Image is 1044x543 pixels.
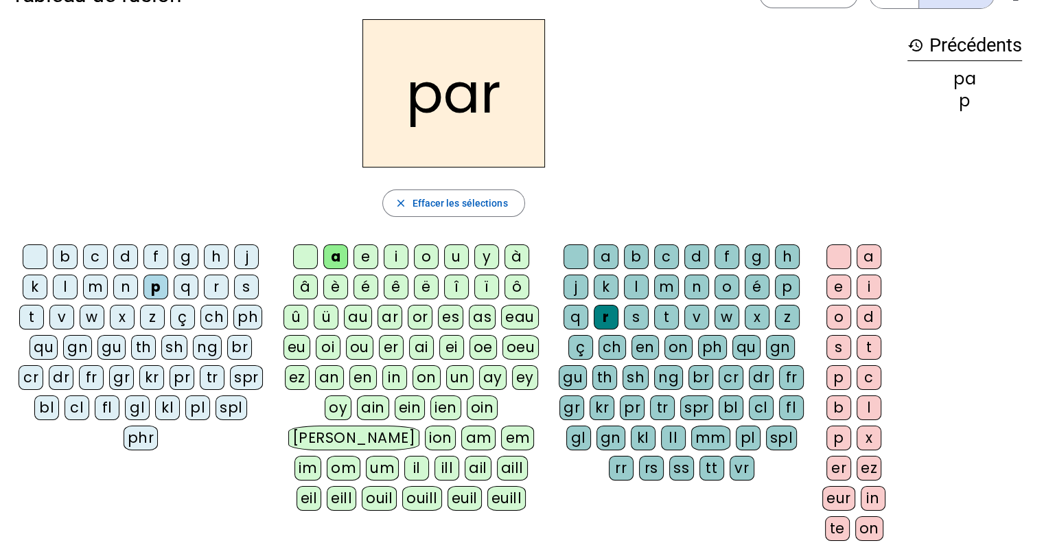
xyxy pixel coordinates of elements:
[233,305,262,330] div: ph
[409,335,434,360] div: ai
[624,275,649,299] div: l
[826,395,851,420] div: b
[594,305,618,330] div: r
[461,426,496,450] div: am
[664,335,693,360] div: on
[907,30,1022,61] h3: Précédents
[825,516,850,541] div: te
[346,335,373,360] div: ou
[599,335,626,360] div: ch
[699,456,724,481] div: tt
[631,335,659,360] div: en
[698,335,727,360] div: ph
[283,335,310,360] div: eu
[594,275,618,299] div: k
[855,516,883,541] div: on
[185,395,210,420] div: pl
[501,426,534,450] div: em
[353,244,378,269] div: e
[139,365,164,390] div: kr
[745,244,769,269] div: g
[34,395,59,420] div: bl
[394,197,406,209] mat-icon: close
[715,305,739,330] div: w
[288,426,419,450] div: [PERSON_NAME]
[143,275,168,299] div: p
[170,365,194,390] div: pr
[83,244,108,269] div: c
[719,365,743,390] div: cr
[113,275,138,299] div: n
[323,275,348,299] div: è
[155,395,180,420] div: kl
[97,335,126,360] div: gu
[592,365,617,390] div: th
[680,395,713,420] div: spr
[502,335,540,360] div: oeu
[745,305,769,330] div: x
[826,456,851,481] div: er
[446,365,474,390] div: un
[80,305,104,330] div: w
[766,426,798,450] div: spl
[568,335,593,360] div: ç
[444,244,469,269] div: u
[465,456,491,481] div: ail
[639,456,664,481] div: rs
[297,486,322,511] div: eil
[23,275,47,299] div: k
[382,365,407,390] div: in
[479,365,507,390] div: ay
[193,335,222,360] div: ng
[654,275,679,299] div: m
[49,365,73,390] div: dr
[907,93,1022,109] div: p
[564,275,588,299] div: j
[110,305,135,330] div: x
[564,305,588,330] div: q
[30,335,58,360] div: qu
[143,244,168,269] div: f
[283,305,308,330] div: û
[467,395,498,420] div: oin
[382,189,524,217] button: Effacer les sélections
[384,244,408,269] div: i
[620,395,645,420] div: pr
[684,275,709,299] div: n
[826,275,851,299] div: e
[469,335,497,360] div: oe
[624,305,649,330] div: s
[200,365,224,390] div: tr
[826,305,851,330] div: o
[113,244,138,269] div: d
[19,365,43,390] div: cr
[204,275,229,299] div: r
[907,37,924,54] mat-icon: history
[691,426,730,450] div: mm
[732,335,761,360] div: qu
[357,395,389,420] div: ain
[594,244,618,269] div: a
[63,335,92,360] div: gn
[474,244,499,269] div: y
[654,244,679,269] div: c
[684,305,709,330] div: v
[775,275,800,299] div: p
[404,456,429,481] div: il
[323,244,348,269] div: a
[749,395,774,420] div: cl
[53,244,78,269] div: b
[654,365,683,390] div: ng
[501,305,539,330] div: eau
[366,456,399,481] div: um
[559,395,584,420] div: gr
[444,275,469,299] div: î
[439,335,464,360] div: ei
[775,244,800,269] div: h
[730,456,754,481] div: vr
[316,335,340,360] div: oi
[719,395,743,420] div: bl
[775,305,800,330] div: z
[504,244,529,269] div: à
[650,395,675,420] div: tr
